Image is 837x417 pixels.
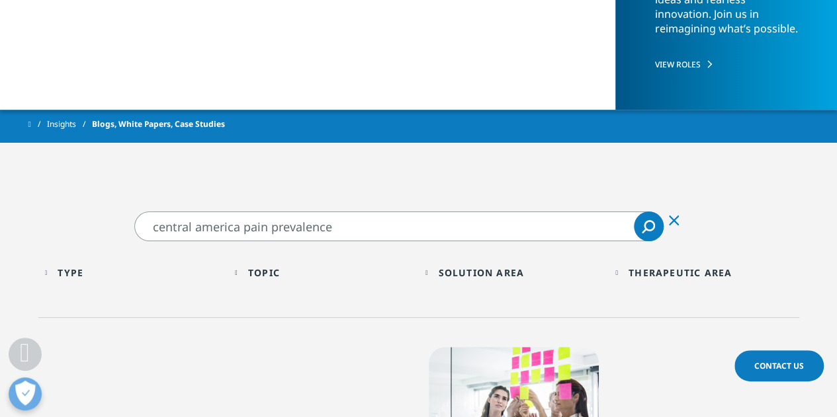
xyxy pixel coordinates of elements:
[669,215,679,225] svg: Clear
[9,377,42,410] button: Abrir preferencias
[734,350,824,381] a: Contact Us
[634,211,664,241] a: Search
[47,112,92,136] a: Insights
[754,360,804,371] span: Contact Us
[58,266,83,279] div: Type facet.
[629,266,732,279] div: Therapeutic Area facet.
[248,266,280,279] div: Topic facet.
[655,59,799,70] a: VIEW ROLES
[134,211,664,241] input: Search
[438,266,524,279] div: Solution Area facet.
[642,220,655,233] svg: Search
[92,112,225,136] span: Blogs, White Papers, Case Studies
[658,204,690,235] div: Clear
